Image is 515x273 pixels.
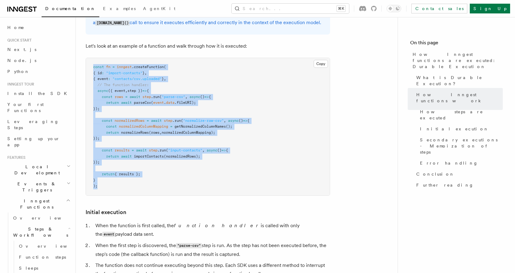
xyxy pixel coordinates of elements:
span: return [102,172,115,176]
span: } [162,77,164,81]
span: , [202,148,204,152]
code: event [102,232,115,237]
span: Features [5,155,25,160]
span: , [145,71,147,75]
span: { id [93,71,102,75]
span: { [147,89,149,93]
span: getNormalizedColumnNames [175,124,226,129]
span: const [102,118,112,123]
span: { [209,95,211,99]
span: () [200,95,204,99]
li: When the first step is discovered, the step is run. As the step has not been executed before, the... [94,241,330,259]
span: Documentation [45,6,96,11]
a: Install the SDK [5,88,72,99]
span: What is Durable Execution? [416,75,503,87]
span: = [147,118,149,123]
span: Your first Functions [7,102,44,113]
span: const [102,148,112,152]
a: How steps are executed [418,106,503,123]
span: Overview [13,216,76,220]
span: Secondary executions - Memoization of steps [420,137,503,155]
span: Initial execution [420,126,489,132]
span: normalizedColumnMapping [119,124,168,129]
span: { event [93,77,108,81]
span: const [106,124,117,129]
span: async [228,118,239,123]
kbd: ⌘K [337,5,345,12]
span: => [204,95,209,99]
span: Local Development [5,164,67,176]
span: Steps & Workflows [11,226,68,238]
span: async [207,148,217,152]
a: Home [5,22,72,33]
span: Quick start [5,38,31,43]
a: Leveraging Steps [5,116,72,133]
a: Your first Functions [5,99,72,116]
span: await [121,154,132,158]
a: Contact sales [411,4,467,13]
span: .run [172,118,181,123]
span: Next.js [7,47,36,52]
span: // The function handler: [97,83,149,87]
h4: On this page [410,39,503,49]
span: Node.js [7,58,36,63]
span: { [226,148,228,152]
span: event [153,100,164,105]
span: ({ event [108,89,125,93]
button: Inngest Functions [5,195,72,213]
span: return [106,100,119,105]
span: step [164,118,172,123]
span: , [224,118,226,123]
span: : [102,71,104,75]
a: Overview [11,213,72,224]
a: How Inngest functions are executed: Durable Execution [410,49,503,72]
span: step }) [127,89,142,93]
a: Secondary executions - Memoization of steps [418,134,503,158]
span: How Inngest functions are executed: Durable Execution [413,51,503,70]
span: . [164,100,166,105]
span: await [136,148,147,152]
a: Initial execution [86,208,126,217]
button: Events & Triggers [5,178,72,195]
span: ( [166,148,168,152]
span: await [121,100,132,105]
span: = [125,95,127,99]
span: rows [115,95,123,99]
span: Function steps [19,255,66,260]
a: Examples [99,2,139,16]
a: Further reading [414,180,503,191]
span: .createFunction [132,65,164,69]
a: Setting up your app [5,133,72,150]
span: }); [93,107,100,111]
span: }); [93,160,100,164]
span: "normalize-raw-csv" [183,118,224,123]
span: , [185,95,187,99]
a: How Inngest functions work [414,89,503,106]
span: ( [151,100,153,105]
a: Node.js [5,55,72,66]
span: How steps are executed [420,109,503,121]
span: .run [151,95,160,99]
span: const [102,95,112,99]
span: "contacts/csv.uploaded" [112,77,162,81]
a: Python [5,66,72,77]
code: [DOMAIN_NAME]() [95,20,130,26]
span: return [106,154,119,158]
button: Local Development [5,161,72,178]
span: , [164,77,166,81]
span: Conclusion [416,171,454,177]
span: "input-contacts" [168,148,202,152]
span: Events & Triggers [5,181,67,193]
span: step [149,148,157,152]
span: "parse-csv" [162,95,185,99]
span: => [142,89,147,93]
button: Steps & Workflows [11,224,72,241]
code: "parse-csv" [176,243,202,248]
button: Toggle dark mode [387,5,401,12]
span: () [217,148,222,152]
span: : [108,77,110,81]
a: AgentKit [139,2,179,16]
span: results [115,148,130,152]
span: Error handling [420,160,478,166]
span: } [93,178,95,182]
